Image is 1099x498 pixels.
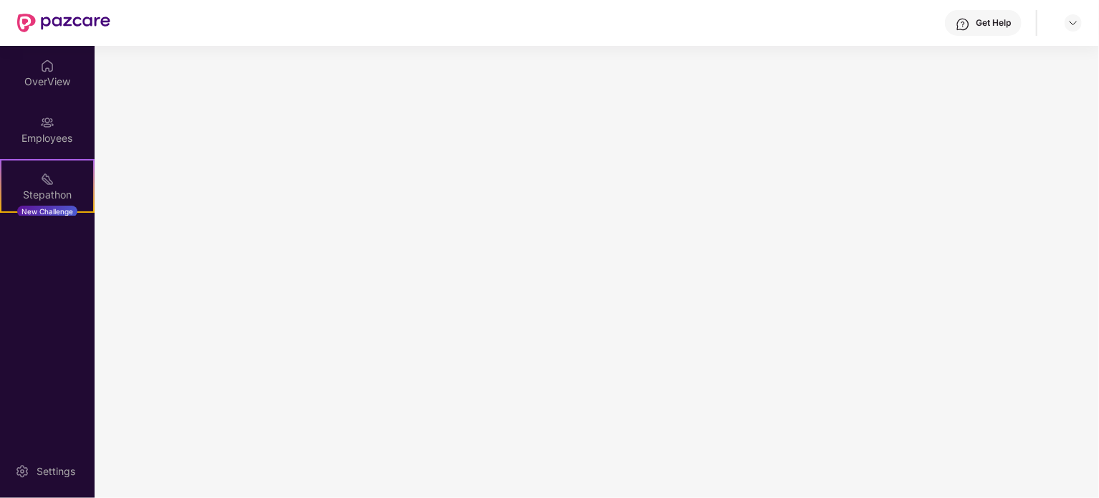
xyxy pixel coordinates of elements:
[17,14,110,32] img: New Pazcare Logo
[1,188,93,202] div: Stepathon
[956,17,970,32] img: svg+xml;base64,PHN2ZyBpZD0iSGVscC0zMngzMiIgeG1sbnM9Imh0dHA6Ly93d3cudzMub3JnLzIwMDAvc3ZnIiB3aWR0aD...
[40,172,54,186] img: svg+xml;base64,PHN2ZyB4bWxucz0iaHR0cDovL3d3dy53My5vcmcvMjAwMC9zdmciIHdpZHRoPSIyMSIgaGVpZ2h0PSIyMC...
[976,17,1011,29] div: Get Help
[40,59,54,73] img: svg+xml;base64,PHN2ZyBpZD0iSG9tZSIgeG1sbnM9Imh0dHA6Ly93d3cudzMub3JnLzIwMDAvc3ZnIiB3aWR0aD0iMjAiIG...
[1067,17,1079,29] img: svg+xml;base64,PHN2ZyBpZD0iRHJvcGRvd24tMzJ4MzIiIHhtbG5zPSJodHRwOi8vd3d3LnczLm9yZy8yMDAwL3N2ZyIgd2...
[17,206,77,217] div: New Challenge
[40,115,54,130] img: svg+xml;base64,PHN2ZyBpZD0iRW1wbG95ZWVzIiB4bWxucz0iaHR0cDovL3d3dy53My5vcmcvMjAwMC9zdmciIHdpZHRoPS...
[15,464,29,479] img: svg+xml;base64,PHN2ZyBpZD0iU2V0dGluZy0yMHgyMCIgeG1sbnM9Imh0dHA6Ly93d3cudzMub3JnLzIwMDAvc3ZnIiB3aW...
[32,464,80,479] div: Settings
